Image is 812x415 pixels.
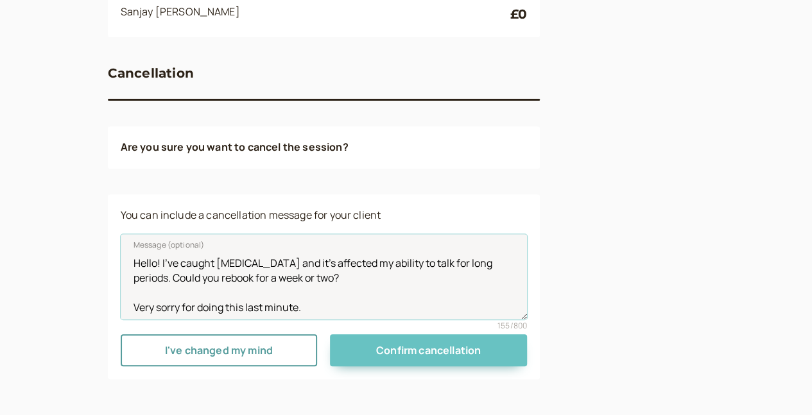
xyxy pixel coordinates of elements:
span: Message (optional) [134,239,205,251]
div: £0 [510,4,527,24]
textarea: Message (optional) [121,234,528,319]
button: Confirm cancellation [330,334,527,366]
h3: Cancellation [108,63,194,83]
iframe: Chat Widget [748,353,812,415]
p: You can include a cancellation message for your client [121,207,528,224]
span: Confirm cancellation [376,343,481,357]
div: Sanjay [PERSON_NAME] [121,4,510,24]
a: I've changed my mind [121,334,318,366]
b: Are you sure you want to cancel the session? [121,140,349,154]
